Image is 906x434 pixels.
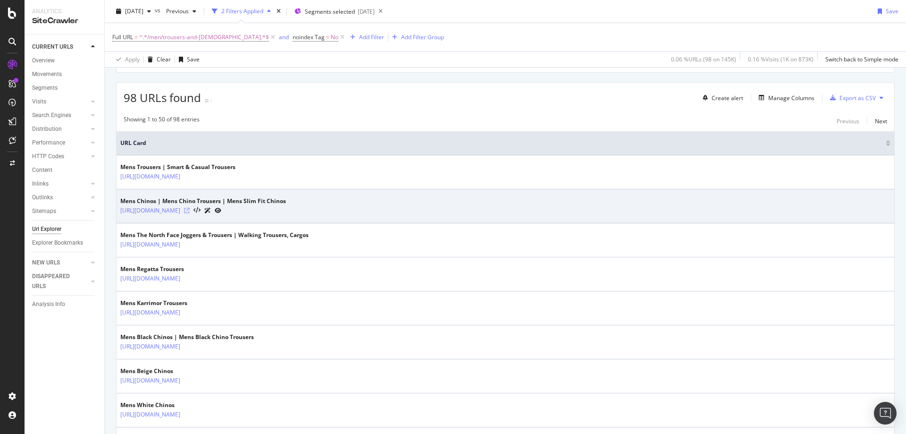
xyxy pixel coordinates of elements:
[120,172,180,181] a: [URL][DOMAIN_NAME]
[134,33,138,41] span: =
[162,7,189,15] span: Previous
[112,52,140,67] button: Apply
[205,99,209,102] img: Equal
[755,92,814,103] button: Manage Columns
[32,299,98,309] a: Analysis Info
[32,124,88,134] a: Distribution
[32,16,97,26] div: SiteCrawler
[120,274,180,283] a: [URL][DOMAIN_NAME]
[875,115,887,127] button: Next
[184,208,190,213] a: Visit Online Page
[124,115,200,127] div: Showing 1 to 50 of 98 entries
[125,7,143,15] span: 2025 Sep. 21st
[32,42,88,52] a: CURRENT URLS
[768,94,814,102] div: Manage Columns
[32,179,49,189] div: Inlinks
[120,410,180,419] a: [URL][DOMAIN_NAME]
[215,205,221,215] a: URL Inspection
[210,96,212,104] div: -
[279,33,289,41] div: and
[331,31,338,44] span: No
[120,206,180,215] a: [URL][DOMAIN_NAME]
[120,333,254,341] div: Mens Black Chinos | Mens Black Chino Trousers
[32,56,98,66] a: Overview
[32,272,88,291] a: DISAPPEARED URLS
[120,376,180,385] a: [URL][DOMAIN_NAME]
[359,33,384,41] div: Add Filter
[32,179,88,189] a: Inlinks
[32,97,46,107] div: Visits
[32,111,71,120] div: Search Engines
[32,111,88,120] a: Search Engines
[32,206,56,216] div: Sitemaps
[187,55,200,63] div: Save
[32,56,55,66] div: Overview
[712,94,743,102] div: Create alert
[358,8,375,16] div: [DATE]
[837,115,859,127] button: Previous
[120,139,883,147] span: URL Card
[32,165,98,175] a: Content
[120,308,180,317] a: [URL][DOMAIN_NAME]
[275,7,283,16] div: times
[32,238,83,248] div: Explorer Bookmarks
[32,224,61,234] div: Url Explorer
[32,152,88,162] a: HTTP Codes
[120,401,221,409] div: Mens White Chinos
[32,8,97,16] div: Analytics
[837,117,859,125] div: Previous
[120,367,221,375] div: Mens Beige Chinos
[144,52,171,67] button: Clear
[139,31,269,44] span: ^.*/men/trousers-and-[DEMOGRAPHIC_DATA].*$
[826,90,876,105] button: Export as CSV
[822,52,898,67] button: Switch back to Simple mode
[401,33,444,41] div: Add Filter Group
[388,32,444,43] button: Add Filter Group
[125,55,140,63] div: Apply
[32,83,58,93] div: Segments
[32,152,64,162] div: HTTP Codes
[32,258,88,268] a: NEW URLS
[162,4,200,19] button: Previous
[305,8,355,16] span: Segments selected
[279,33,289,42] button: and
[32,238,98,248] a: Explorer Bookmarks
[671,55,736,63] div: 0.06 % URLs ( 98 on 145K )
[699,90,743,105] button: Create alert
[32,42,73,52] div: CURRENT URLS
[32,138,65,148] div: Performance
[32,193,53,203] div: Outlinks
[346,32,384,43] button: Add Filter
[155,6,162,14] span: vs
[748,55,814,63] div: 0.16 % Visits ( 1K on 873K )
[112,4,155,19] button: [DATE]
[874,402,897,425] div: Open Intercom Messenger
[326,33,329,41] span: =
[32,124,62,134] div: Distribution
[293,33,325,41] span: noindex Tag
[839,94,876,102] div: Export as CSV
[157,55,171,63] div: Clear
[32,83,98,93] a: Segments
[32,258,60,268] div: NEW URLS
[221,7,263,15] div: 2 Filters Applied
[32,138,88,148] a: Performance
[120,197,286,205] div: Mens Chinos | Mens Chino Trousers | Mens Slim Fit Chinos
[32,224,98,234] a: Url Explorer
[124,90,201,105] span: 98 URLs found
[175,52,200,67] button: Save
[825,55,898,63] div: Switch back to Simple mode
[886,7,898,15] div: Save
[291,4,375,19] button: Segments selected[DATE]
[120,299,221,307] div: Mens Karrimor Trousers
[32,97,88,107] a: Visits
[32,193,88,203] a: Outlinks
[874,4,898,19] button: Save
[875,117,887,125] div: Next
[193,207,201,214] button: View HTML Source
[32,272,80,291] div: DISAPPEARED URLS
[32,206,88,216] a: Sitemaps
[204,205,211,215] a: AI Url Details
[120,265,221,273] div: Mens Regatta Trousers
[32,165,52,175] div: Content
